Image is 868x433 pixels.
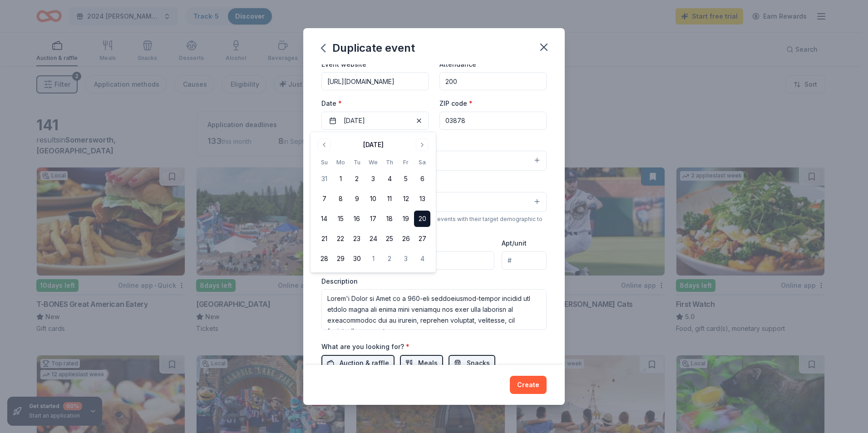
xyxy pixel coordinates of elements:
[321,72,429,90] input: https://www...
[381,157,398,167] th: Thursday
[316,157,332,167] th: Sunday
[321,41,415,55] div: Duplicate event
[381,231,398,247] button: 25
[316,251,332,267] button: 28
[439,112,547,130] input: 12345 (U.S. only)
[439,99,473,108] label: ZIP code
[349,251,365,267] button: 30
[321,355,395,371] button: Auction & raffle
[332,171,349,187] button: 1
[332,211,349,227] button: 15
[398,211,414,227] button: 19
[349,231,365,247] button: 23
[365,191,381,207] button: 10
[398,231,414,247] button: 26
[414,211,430,227] button: 20
[418,358,438,369] span: Meals
[321,99,429,108] label: Date
[400,355,443,371] button: Meals
[349,157,365,167] th: Tuesday
[332,157,349,167] th: Monday
[414,171,430,187] button: 6
[316,171,332,187] button: 31
[467,358,490,369] span: Snacks
[365,171,381,187] button: 3
[502,251,547,270] input: #
[365,211,381,227] button: 17
[381,171,398,187] button: 4
[414,231,430,247] button: 27
[381,191,398,207] button: 11
[363,139,384,150] div: [DATE]
[316,191,332,207] button: 7
[321,60,366,69] label: Event website
[340,358,389,369] span: Auction & raffle
[316,231,332,247] button: 21
[414,191,430,207] button: 13
[318,138,330,151] button: Go to previous month
[414,157,430,167] th: Saturday
[316,211,332,227] button: 14
[321,277,358,286] label: Description
[381,211,398,227] button: 18
[510,376,547,394] button: Create
[321,342,409,351] label: What are you looking for?
[365,231,381,247] button: 24
[439,72,547,90] input: 20
[332,191,349,207] button: 8
[439,60,482,69] label: Attendance
[332,251,349,267] button: 29
[398,191,414,207] button: 12
[414,251,430,267] button: 4
[349,211,365,227] button: 16
[398,251,414,267] button: 3
[502,239,527,248] label: Apt/unit
[416,138,429,151] button: Go to next month
[398,157,414,167] th: Friday
[449,355,495,371] button: Snacks
[321,289,547,330] textarea: Lorem'i Dolor si Amet co a 960-eli seddoeiusmod-tempor incidid utl etdolo magna ali enima mini ve...
[381,251,398,267] button: 2
[321,112,429,130] button: [DATE]
[349,171,365,187] button: 2
[332,231,349,247] button: 22
[365,251,381,267] button: 1
[365,157,381,167] th: Wednesday
[398,171,414,187] button: 5
[349,191,365,207] button: 9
